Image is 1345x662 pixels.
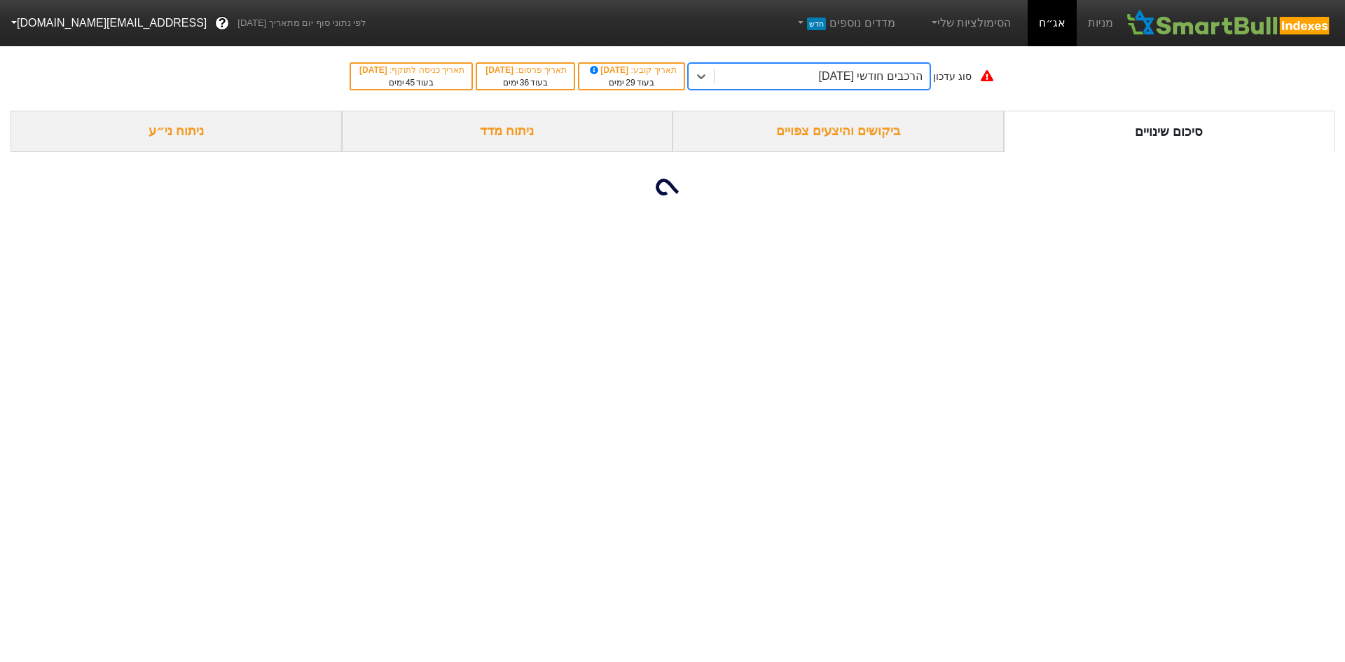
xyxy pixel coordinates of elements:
span: [DATE] [588,65,631,75]
div: תאריך קובע : [586,64,677,76]
span: 36 [520,78,529,88]
span: [DATE] [359,65,389,75]
span: לפי נתוני סוף יום מתאריך [DATE] [237,16,366,30]
img: SmartBull [1124,9,1334,37]
span: [DATE] [485,65,516,75]
a: הסימולציות שלי [923,9,1017,37]
div: סיכום שינויים [1004,111,1335,152]
div: תאריך פרסום : [484,64,567,76]
div: תאריך כניסה לתוקף : [358,64,464,76]
div: ניתוח ני״ע [11,111,342,152]
div: ניתוח מדד [342,111,673,152]
div: בעוד ימים [484,76,567,89]
a: מדדים נוספיםחדש [789,9,901,37]
div: בעוד ימים [586,76,677,89]
div: בעוד ימים [358,76,464,89]
span: 29 [626,78,635,88]
span: חדש [807,18,826,30]
div: ביקושים והיצעים צפויים [672,111,1004,152]
div: הרכבים חודשי [DATE] [818,68,922,85]
div: סוג עדכון [933,69,972,84]
img: loading... [656,170,689,204]
span: ? [219,14,226,33]
span: 45 [406,78,415,88]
